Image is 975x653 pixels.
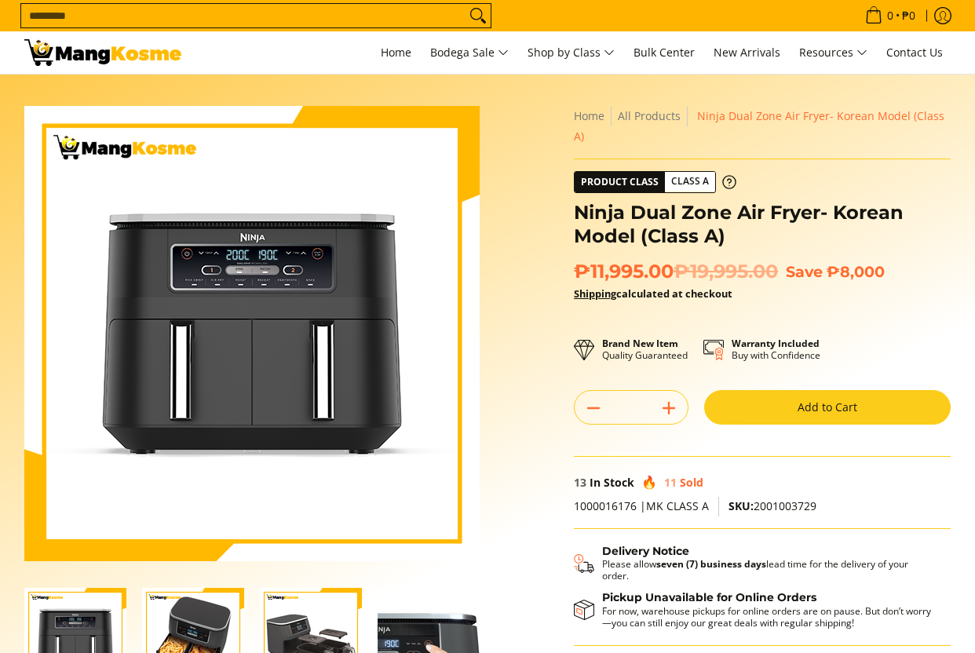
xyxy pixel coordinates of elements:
[706,31,788,74] a: New Arrivals
[799,43,867,63] span: Resources
[422,31,517,74] a: Bodega Sale
[618,108,681,123] a: All Products
[574,545,935,582] button: Shipping & Delivery
[732,337,820,361] p: Buy with Confidence
[574,286,616,301] a: Shipping
[466,4,491,27] button: Search
[664,475,677,490] span: 11
[634,45,695,60] span: Bulk Center
[626,31,703,74] a: Bulk Center
[574,260,778,283] span: ₱11,995.00
[885,10,896,21] span: 0
[574,286,732,301] strong: calculated at checkout
[575,172,665,192] span: Product Class
[860,7,920,24] span: •
[791,31,875,74] a: Resources
[48,130,456,538] img: ninja-dual-zone-air-fryer-full-view-mang-kosme
[574,475,586,490] span: 13
[900,10,918,21] span: ₱0
[602,337,678,350] strong: Brand New Item
[24,39,181,66] img: Ninja Dual Zone Air Fryer- Korean Model (Class A) l Mang Kosme
[732,337,820,350] strong: Warranty Included
[574,106,951,147] nav: Breadcrumbs
[602,558,935,582] p: Please allow lead time for the delivery of your order.
[575,396,612,421] button: Subtract
[574,201,951,248] h1: Ninja Dual Zone Air Fryer- Korean Model (Class A)
[602,605,935,629] p: For now, warehouse pickups for online orders are on pause. But don’t worry—you can still enjoy ou...
[373,31,419,74] a: Home
[665,172,715,192] span: Class A
[878,31,951,74] a: Contact Us
[602,337,688,361] p: Quality Guaranteed
[729,498,816,513] span: 2001003729
[602,544,689,558] strong: Delivery Notice
[574,108,944,144] span: Ninja Dual Zone Air Fryer- Korean Model (Class A)
[714,45,780,60] span: New Arrivals
[574,108,604,123] a: Home
[602,590,816,604] strong: Pickup Unavailable for Online Orders
[674,260,778,283] del: ₱19,995.00
[704,390,951,425] button: Add to Cart
[729,498,754,513] span: SKU:
[650,396,688,421] button: Add
[574,498,709,513] span: 1000016176 |MK CLASS A
[520,31,623,74] a: Shop by Class
[574,171,736,193] a: Product Class Class A
[381,45,411,60] span: Home
[786,262,823,281] span: Save
[430,43,509,63] span: Bodega Sale
[528,43,615,63] span: Shop by Class
[886,45,943,60] span: Contact Us
[827,262,885,281] span: ₱8,000
[590,475,634,490] span: In Stock
[656,557,766,571] strong: seven (7) business days
[197,31,951,74] nav: Main Menu
[680,475,703,490] span: Sold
